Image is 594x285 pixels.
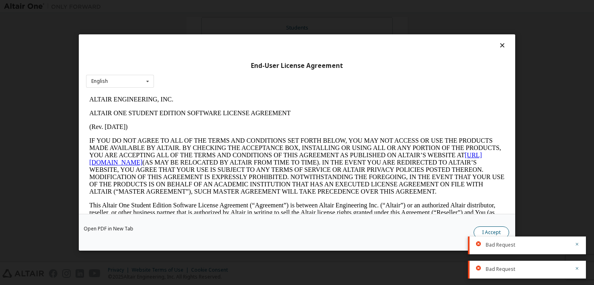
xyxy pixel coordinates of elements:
p: (Rev. [DATE]) [3,31,419,38]
p: ALTAIR ONE STUDENT EDITION SOFTWARE LICENSE AGREEMENT [3,17,419,24]
button: I Accept [474,226,509,239]
span: Bad Request [486,242,515,248]
p: ALTAIR ENGINEERING, INC. [3,3,419,11]
span: Bad Request [486,266,515,272]
div: End-User License Agreement [86,62,508,70]
a: [URL][DOMAIN_NAME] [3,59,396,73]
div: English [91,79,108,84]
p: IF YOU DO NOT AGREE TO ALL OF THE TERMS AND CONDITIONS SET FORTH BELOW, YOU MAY NOT ACCESS OR USE... [3,44,419,103]
p: This Altair One Student Edition Software License Agreement (“Agreement”) is between Altair Engine... [3,109,419,138]
a: Open PDF in New Tab [84,226,133,231]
